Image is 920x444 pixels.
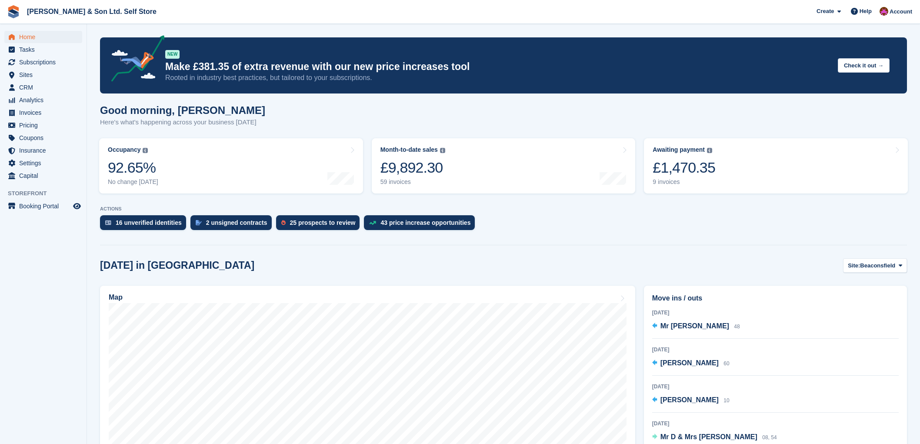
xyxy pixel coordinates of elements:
span: Invoices [19,107,71,119]
span: Coupons [19,132,71,144]
p: ACTIONS [100,206,907,212]
span: Capital [19,170,71,182]
img: Kate Standish [880,7,888,16]
img: verify_identity-adf6edd0f0f0b5bbfe63781bf79b02c33cf7c696d77639b501bdc392416b5a36.svg [105,220,111,225]
h2: Map [109,294,123,301]
a: menu [4,107,82,119]
span: Site: [848,261,860,270]
a: menu [4,81,82,93]
a: menu [4,56,82,68]
h1: Good morning, [PERSON_NAME] [100,104,265,116]
span: Settings [19,157,71,169]
span: Pricing [19,119,71,131]
span: Tasks [19,43,71,56]
a: menu [4,132,82,144]
img: price-adjustments-announcement-icon-8257ccfd72463d97f412b2fc003d46551f7dbcb40ab6d574587a9cd5c0d94... [104,35,165,85]
a: Mr [PERSON_NAME] 48 [652,321,740,332]
p: Here's what's happening across your business [DATE] [100,117,265,127]
button: Site: Beaconsfield [843,258,907,273]
span: [PERSON_NAME] [660,359,719,367]
div: NEW [165,50,180,59]
a: [PERSON_NAME] 60 [652,358,730,369]
span: 10 [723,397,729,404]
div: Awaiting payment [653,146,705,154]
img: icon-info-grey-7440780725fd019a000dd9b08b2336e03edf1995a4989e88bcd33f0948082b44.svg [143,148,148,153]
img: icon-info-grey-7440780725fd019a000dd9b08b2336e03edf1995a4989e88bcd33f0948082b44.svg [440,148,445,153]
span: Insurance [19,144,71,157]
a: menu [4,170,82,182]
img: stora-icon-8386f47178a22dfd0bd8f6a31ec36ba5ce8667c1dd55bd0f319d3a0aa187defe.svg [7,5,20,18]
div: 9 invoices [653,178,715,186]
a: Preview store [72,201,82,211]
a: 16 unverified identities [100,215,190,234]
div: 43 price increase opportunities [380,219,470,226]
a: menu [4,144,82,157]
a: Month-to-date sales £9,892.30 59 invoices [372,138,636,194]
div: 25 prospects to review [290,219,356,226]
span: Home [19,31,71,43]
div: No change [DATE] [108,178,158,186]
div: [DATE] [652,346,899,354]
a: menu [4,200,82,212]
span: 60 [723,361,729,367]
div: [DATE] [652,309,899,317]
div: 59 invoices [380,178,445,186]
span: Help [860,7,872,16]
div: 2 unsigned contracts [206,219,267,226]
div: [DATE] [652,383,899,391]
a: [PERSON_NAME] 10 [652,395,730,406]
span: Storefront [8,189,87,198]
a: menu [4,43,82,56]
img: icon-info-grey-7440780725fd019a000dd9b08b2336e03edf1995a4989e88bcd33f0948082b44.svg [707,148,712,153]
span: Mr D & Mrs [PERSON_NAME] [660,433,757,441]
a: menu [4,157,82,169]
img: price_increase_opportunities-93ffe204e8149a01c8c9dc8f82e8f89637d9d84a8eef4429ea346261dce0b2c0.svg [369,221,376,225]
div: 16 unverified identities [116,219,182,226]
div: [DATE] [652,420,899,427]
h2: [DATE] in [GEOGRAPHIC_DATA] [100,260,254,271]
span: Sites [19,69,71,81]
img: contract_signature_icon-13c848040528278c33f63329250d36e43548de30e8caae1d1a13099fd9432cc5.svg [196,220,202,225]
a: 2 unsigned contracts [190,215,276,234]
span: Mr [PERSON_NAME] [660,322,729,330]
span: Subscriptions [19,56,71,68]
div: 92.65% [108,159,158,177]
span: Create [817,7,834,16]
span: [PERSON_NAME] [660,396,719,404]
div: Occupancy [108,146,140,154]
div: £1,470.35 [653,159,715,177]
span: Beaconsfield [860,261,895,270]
p: Make £381.35 of extra revenue with our new price increases tool [165,60,831,73]
button: Check it out → [838,58,890,73]
span: Account [890,7,912,16]
div: £9,892.30 [380,159,445,177]
div: Month-to-date sales [380,146,438,154]
img: prospect-51fa495bee0391a8d652442698ab0144808aea92771e9ea1ae160a38d050c398.svg [281,220,286,225]
a: menu [4,119,82,131]
span: 08, 54 [762,434,777,441]
a: menu [4,31,82,43]
a: menu [4,69,82,81]
span: Booking Portal [19,200,71,212]
a: Occupancy 92.65% No change [DATE] [99,138,363,194]
span: 48 [734,324,740,330]
a: menu [4,94,82,106]
a: 43 price increase opportunities [364,215,479,234]
a: 25 prospects to review [276,215,364,234]
span: Analytics [19,94,71,106]
a: [PERSON_NAME] & Son Ltd. Self Store [23,4,160,19]
span: CRM [19,81,71,93]
p: Rooted in industry best practices, but tailored to your subscriptions. [165,73,831,83]
a: Awaiting payment £1,470.35 9 invoices [644,138,908,194]
h2: Move ins / outs [652,293,899,304]
a: Mr D & Mrs [PERSON_NAME] 08, 54 [652,432,777,443]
